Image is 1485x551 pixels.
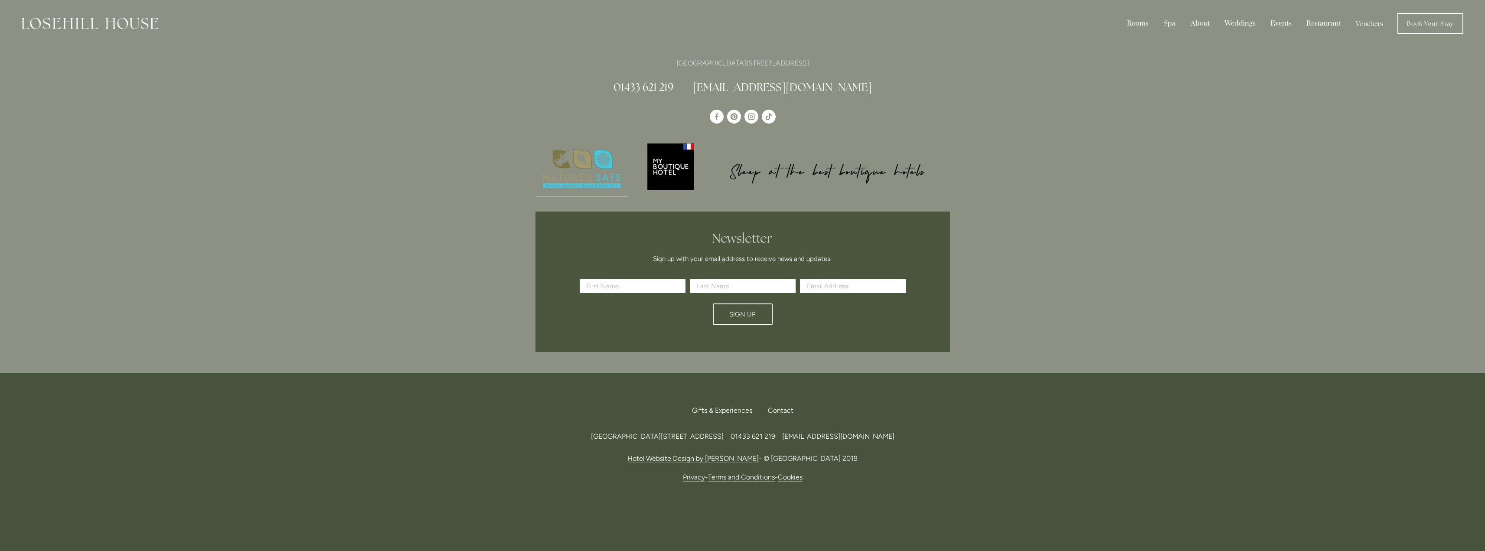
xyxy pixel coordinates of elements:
[1218,15,1262,32] div: Weddings
[22,18,158,29] img: Losehill House
[1397,13,1463,34] a: Book Your Stay
[692,406,752,414] span: Gifts & Experiences
[729,310,756,318] span: Sign Up
[1300,15,1348,32] div: Restaurant
[744,110,758,124] a: Instagram
[713,303,773,325] button: Sign Up
[690,279,796,293] input: Last Name
[591,432,724,440] span: [GEOGRAPHIC_DATA][STREET_ADDRESS]
[693,80,872,94] a: [EMAIL_ADDRESS][DOMAIN_NAME]
[580,279,685,293] input: First Name
[800,279,906,293] input: Email Address
[583,254,903,264] p: Sign up with your email address to receive news and updates.
[535,57,950,69] p: [GEOGRAPHIC_DATA][STREET_ADDRESS]
[762,110,776,124] a: TikTok
[583,231,903,246] h2: Newsletter
[1264,15,1298,32] div: Events
[692,401,759,420] a: Gifts & Experiences
[627,454,759,463] a: Hotel Website Design by [PERSON_NAME]
[683,473,705,482] a: Privacy
[727,110,741,124] a: Pinterest
[614,80,673,94] a: 01433 621 219
[535,142,628,196] img: Nature's Safe - Logo
[731,432,775,440] span: 01433 621 219
[1349,15,1390,32] a: Vouchers
[535,453,950,464] p: - © [GEOGRAPHIC_DATA] 2019
[782,432,894,440] a: [EMAIL_ADDRESS][DOMAIN_NAME]
[535,471,950,483] p: - -
[1120,15,1155,32] div: Rooms
[761,401,793,420] div: Contact
[1184,15,1216,32] div: About
[710,110,724,124] a: Losehill House Hotel & Spa
[535,142,628,197] a: Nature's Safe - Logo
[708,473,775,482] a: Terms and Conditions
[778,473,803,482] a: Cookies
[643,142,950,190] img: My Boutique Hotel - Logo
[1157,15,1182,32] div: Spa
